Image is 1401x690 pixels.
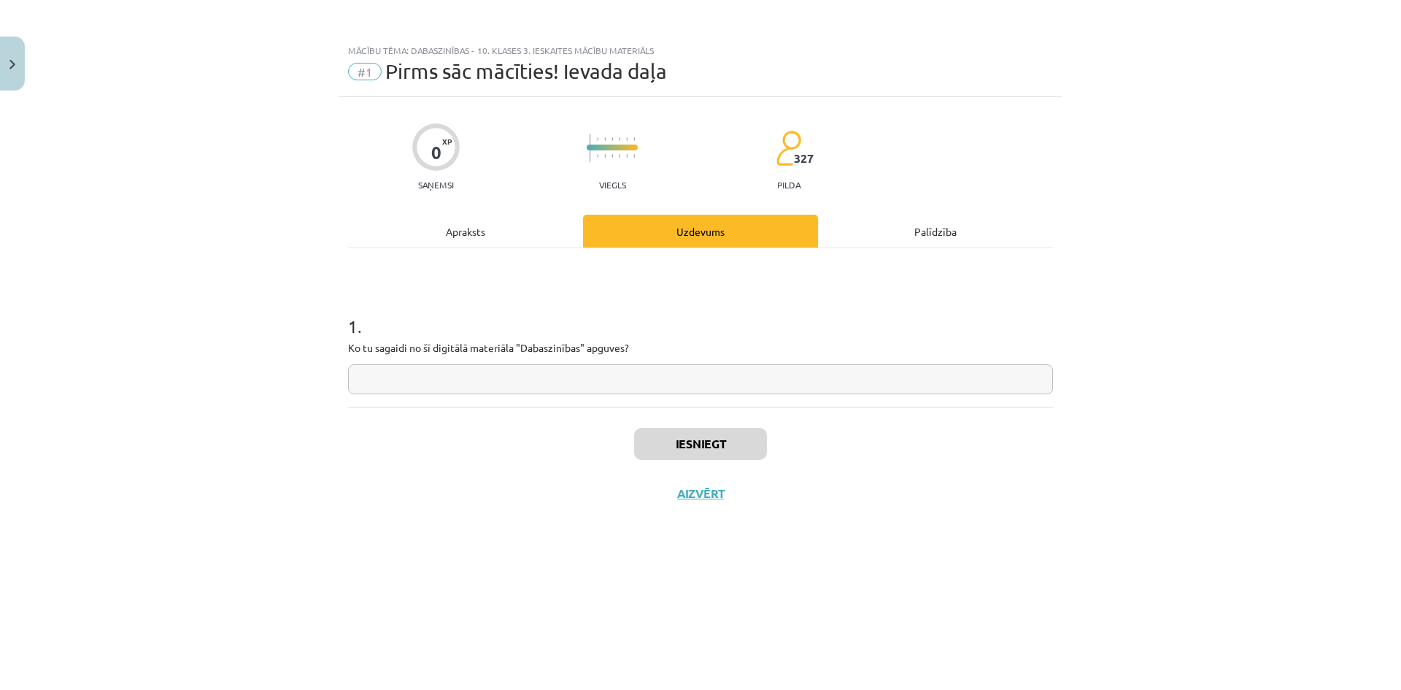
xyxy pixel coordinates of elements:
img: icon-short-line-57e1e144782c952c97e751825c79c345078a6d821885a25fce030b3d8c18986b.svg [619,154,620,158]
img: icon-short-line-57e1e144782c952c97e751825c79c345078a6d821885a25fce030b3d8c18986b.svg [626,137,628,141]
img: icon-short-line-57e1e144782c952c97e751825c79c345078a6d821885a25fce030b3d8c18986b.svg [604,154,606,158]
img: icon-short-line-57e1e144782c952c97e751825c79c345078a6d821885a25fce030b3d8c18986b.svg [626,154,628,158]
img: icon-long-line-d9ea69661e0d244f92f715978eff75569469978d946b2353a9bb055b3ed8787d.svg [590,134,591,162]
img: icon-short-line-57e1e144782c952c97e751825c79c345078a6d821885a25fce030b3d8c18986b.svg [619,137,620,141]
img: icon-close-lesson-0947bae3869378f0d4975bcd49f059093ad1ed9edebbc8119c70593378902aed.svg [9,60,15,69]
img: icon-short-line-57e1e144782c952c97e751825c79c345078a6d821885a25fce030b3d8c18986b.svg [633,137,635,141]
div: Apraksts [348,215,583,248]
p: Ko tu sagaidi no šī digitālā materiāla "Dabaszinības" apguves? [348,340,1053,356]
img: icon-short-line-57e1e144782c952c97e751825c79c345078a6d821885a25fce030b3d8c18986b.svg [611,137,613,141]
p: Viegls [599,180,626,190]
p: pilda [777,180,800,190]
span: XP [442,137,452,145]
p: Saņemsi [412,180,460,190]
img: icon-short-line-57e1e144782c952c97e751825c79c345078a6d821885a25fce030b3d8c18986b.svg [597,154,598,158]
span: 327 [794,152,814,165]
img: students-c634bb4e5e11cddfef0936a35e636f08e4e9abd3cc4e673bd6f9a4125e45ecb1.svg [776,130,801,166]
button: Iesniegt [634,428,767,460]
div: Uzdevums [583,215,818,248]
div: Mācību tēma: Dabaszinības - 10. klases 3. ieskaites mācību materiāls [348,45,1053,55]
div: 0 [431,142,441,163]
img: icon-short-line-57e1e144782c952c97e751825c79c345078a6d821885a25fce030b3d8c18986b.svg [604,137,606,141]
span: Pirms sāc mācīties! Ievada daļa [385,59,667,83]
div: Palīdzība [818,215,1053,248]
img: icon-short-line-57e1e144782c952c97e751825c79c345078a6d821885a25fce030b3d8c18986b.svg [611,154,613,158]
span: #1 [348,63,382,80]
img: icon-short-line-57e1e144782c952c97e751825c79c345078a6d821885a25fce030b3d8c18986b.svg [633,154,635,158]
img: icon-short-line-57e1e144782c952c97e751825c79c345078a6d821885a25fce030b3d8c18986b.svg [597,137,598,141]
h1: 1 . [348,291,1053,336]
button: Aizvērt [673,486,728,501]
